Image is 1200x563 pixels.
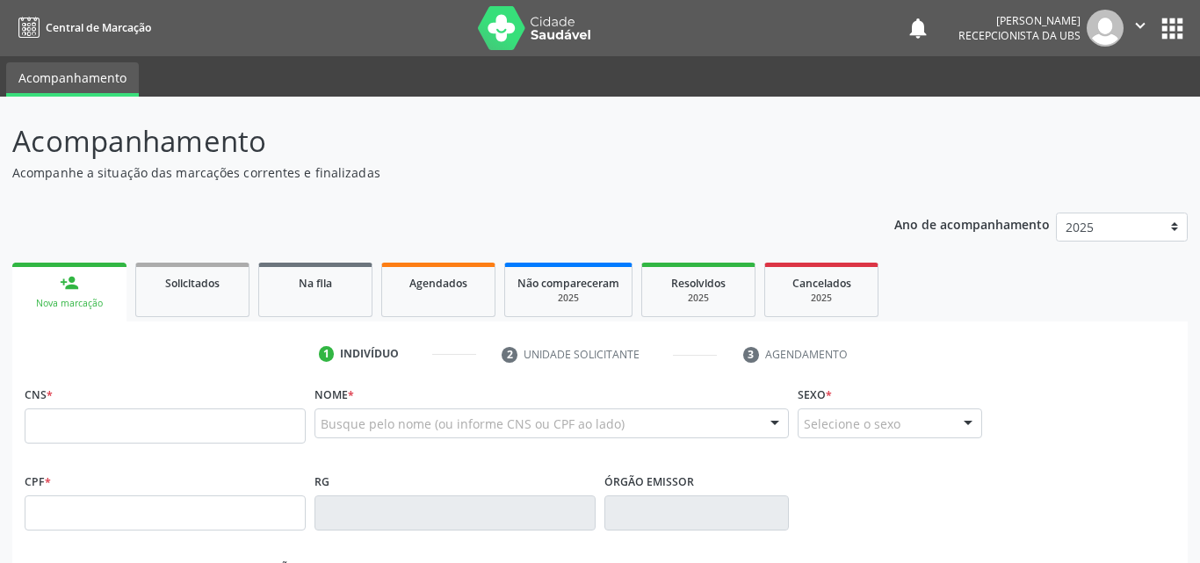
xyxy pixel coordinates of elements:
[777,292,865,305] div: 2025
[1131,16,1150,35] i: 
[314,468,329,495] label: RG
[165,276,220,291] span: Solicitados
[798,381,832,408] label: Sexo
[1124,10,1157,47] button: 
[1157,13,1188,44] button: apps
[12,163,835,182] p: Acompanhe a situação das marcações correntes e finalizadas
[46,20,151,35] span: Central de Marcação
[25,381,53,408] label: CNS
[299,276,332,291] span: Na fila
[804,415,900,433] span: Selecione o sexo
[12,13,151,42] a: Central de Marcação
[894,213,1050,235] p: Ano de acompanhamento
[60,273,79,292] div: person_add
[12,119,835,163] p: Acompanhamento
[517,276,619,291] span: Não compareceram
[409,276,467,291] span: Agendados
[604,468,694,495] label: Órgão emissor
[792,276,851,291] span: Cancelados
[1087,10,1124,47] img: img
[340,346,399,362] div: Indivíduo
[314,381,354,408] label: Nome
[321,415,625,433] span: Busque pelo nome (ou informe CNS ou CPF ao lado)
[517,292,619,305] div: 2025
[25,297,114,310] div: Nova marcação
[25,468,51,495] label: CPF
[6,62,139,97] a: Acompanhamento
[319,346,335,362] div: 1
[958,13,1081,28] div: [PERSON_NAME]
[958,28,1081,43] span: Recepcionista da UBS
[671,276,726,291] span: Resolvidos
[654,292,742,305] div: 2025
[906,16,930,40] button: notifications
